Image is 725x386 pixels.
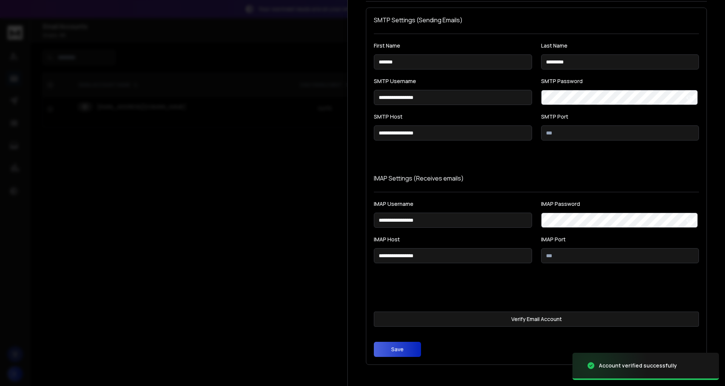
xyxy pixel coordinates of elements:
[374,15,699,25] h1: SMTP Settings (Sending Emails)
[541,237,699,242] label: IMAP Port
[541,201,699,207] label: IMAP Password
[374,237,532,242] label: IMAP Host
[374,312,699,327] button: Verify Email Account
[374,79,532,84] label: SMTP Username
[541,114,699,119] label: SMTP Port
[541,79,699,84] label: SMTP Password
[374,114,532,119] label: SMTP Host
[374,342,421,357] button: Save
[599,362,677,369] div: Account verified successfully
[374,43,532,48] label: First Name
[541,43,699,48] label: Last Name
[374,174,699,183] p: IMAP Settings (Receives emails)
[374,201,532,207] label: IMAP Username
